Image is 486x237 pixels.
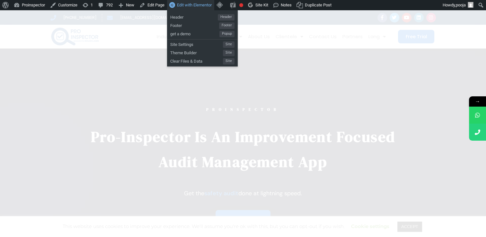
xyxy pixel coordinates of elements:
a: get a demoPopup [167,29,238,37]
a: Site SettingsSite [167,39,238,48]
span: pooja [456,3,466,7]
span: Site [223,50,234,56]
span: Theme Builder [170,48,223,56]
a: Theme BuilderSite [167,48,238,56]
span: Header [218,14,234,21]
a: Clear Files & DataSite [167,56,238,65]
span: Popup [219,31,234,37]
div: Focus keyphrase not set [239,3,243,7]
a: HeaderHeader [167,12,238,21]
span: Site [223,41,234,48]
span: Site Settings [170,39,223,48]
span: get a demo [170,29,219,37]
span: Site Kit [255,3,268,7]
span: → [469,96,486,107]
a: FooterFooter [167,21,238,29]
span: Edit with Elementor [177,3,212,7]
span: Footer [219,22,234,29]
span: Site [223,58,234,65]
span: Header [170,12,218,21]
span: Clear Files & Data [170,56,223,65]
span: Footer [170,21,219,29]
